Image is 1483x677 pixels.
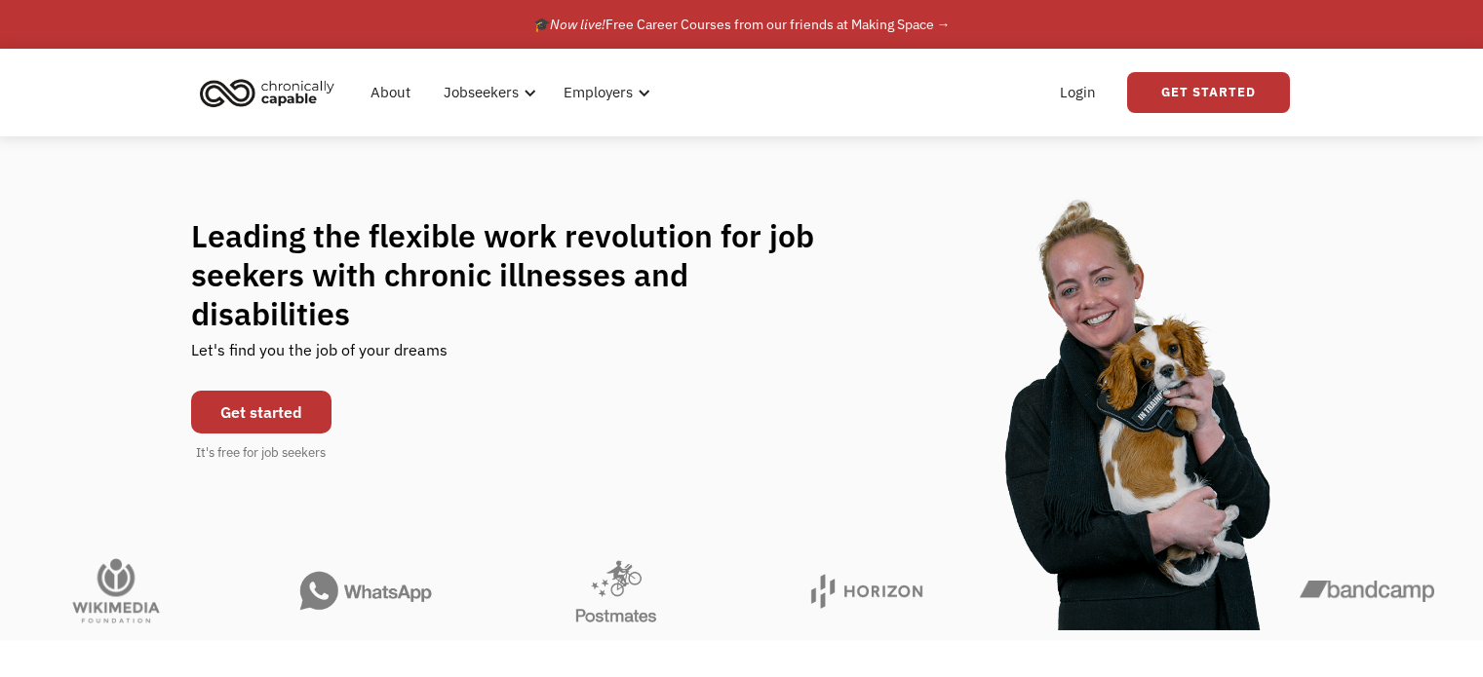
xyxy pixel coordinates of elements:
a: home [194,71,349,114]
div: 🎓 Free Career Courses from our friends at Making Space → [533,13,951,36]
div: Let's find you the job of your dreams [191,333,448,381]
h1: Leading the flexible work revolution for job seekers with chronic illnesses and disabilities [191,216,852,333]
a: Get Started [1127,72,1290,113]
div: Employers [564,81,633,104]
em: Now live! [550,16,605,33]
a: About [359,61,422,124]
a: Get started [191,391,332,433]
div: Jobseekers [432,61,542,124]
a: Login [1048,61,1108,124]
div: Jobseekers [444,81,519,104]
img: Chronically Capable logo [194,71,340,114]
div: Employers [552,61,656,124]
div: It's free for job seekers [196,443,326,463]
